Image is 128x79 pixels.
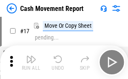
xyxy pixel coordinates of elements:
div: Cash Movement Report [20,5,84,13]
img: Settings menu [111,3,121,13]
img: Back [7,3,17,13]
div: Move Or Copy Sheet [43,21,93,31]
span: # 17 [20,28,29,34]
div: pending... [35,34,59,41]
img: Support [100,5,107,12]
